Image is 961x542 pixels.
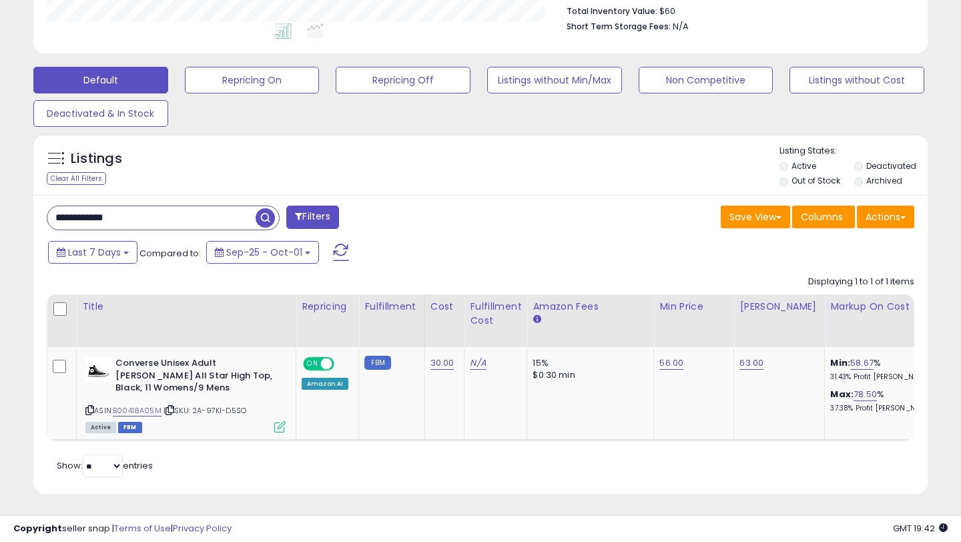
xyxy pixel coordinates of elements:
span: ON [304,358,321,370]
div: Amazon Fees [533,300,648,314]
p: 37.38% Profit [PERSON_NAME] [830,404,941,413]
h5: Listings [71,150,122,168]
button: Default [33,67,168,93]
span: Last 7 Days [68,246,121,259]
button: Repricing On [185,67,320,93]
label: Active [791,160,816,172]
div: Displaying 1 to 1 of 1 items [808,276,914,288]
a: 30.00 [430,356,454,370]
a: B00418A05M [113,405,162,417]
div: Amazon AI [302,378,348,390]
div: Markup on Cost [830,300,946,314]
button: Save View [721,206,790,228]
div: Clear All Filters [47,172,106,185]
label: Deactivated [866,160,916,172]
div: seller snap | | [13,523,232,535]
a: 78.50 [854,388,877,401]
a: Terms of Use [114,522,171,535]
span: Compared to: [139,247,201,260]
button: Deactivated & In Stock [33,100,168,127]
button: Non Competitive [639,67,773,93]
div: [PERSON_NAME] [739,300,819,314]
button: Filters [286,206,338,229]
div: Min Price [659,300,728,314]
p: 31.43% Profit [PERSON_NAME] [830,372,941,382]
button: Repricing Off [336,67,470,93]
div: Title [82,300,290,314]
button: Actions [857,206,914,228]
small: Amazon Fees. [533,314,541,326]
a: 56.00 [659,356,683,370]
img: 31x44rDqQGL._SL40_.jpg [85,357,112,382]
b: Total Inventory Value: [567,5,657,17]
div: % [830,357,941,382]
th: The percentage added to the cost of goods (COGS) that forms the calculator for Min & Max prices. [825,294,952,347]
span: Sep-25 - Oct-01 [226,246,302,259]
span: | SKU: 2A-97KI-D5SO [164,405,246,416]
span: N/A [673,20,689,33]
button: Sep-25 - Oct-01 [206,241,319,264]
div: Fulfillment Cost [470,300,521,328]
button: Listings without Cost [789,67,924,93]
span: All listings currently available for purchase on Amazon [85,422,116,433]
button: Columns [792,206,855,228]
b: Converse Unisex Adult [PERSON_NAME] All Star High Top, Black, 11 Womens/9 Mens [115,357,278,398]
b: Short Term Storage Fees: [567,21,671,32]
span: OFF [332,358,354,370]
button: Last 7 Days [48,241,137,264]
strong: Copyright [13,522,62,535]
label: Archived [866,175,902,186]
a: 63.00 [739,356,763,370]
span: Columns [801,210,843,224]
div: % [830,388,941,413]
div: Cost [430,300,459,314]
p: Listing States: [779,145,928,158]
li: $60 [567,2,904,18]
a: Privacy Policy [173,522,232,535]
div: Repricing [302,300,353,314]
div: 15% [533,357,643,369]
a: N/A [470,356,486,370]
span: FBM [118,422,142,433]
button: Listings without Min/Max [487,67,622,93]
div: $0.30 min [533,369,643,381]
span: 2025-10-10 19:42 GMT [893,522,948,535]
div: Fulfillment [364,300,418,314]
div: ASIN: [85,357,286,431]
span: Show: entries [57,459,153,472]
label: Out of Stock [791,175,840,186]
small: FBM [364,356,390,370]
b: Min: [830,356,850,369]
a: 58.67 [850,356,874,370]
b: Max: [830,388,854,400]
